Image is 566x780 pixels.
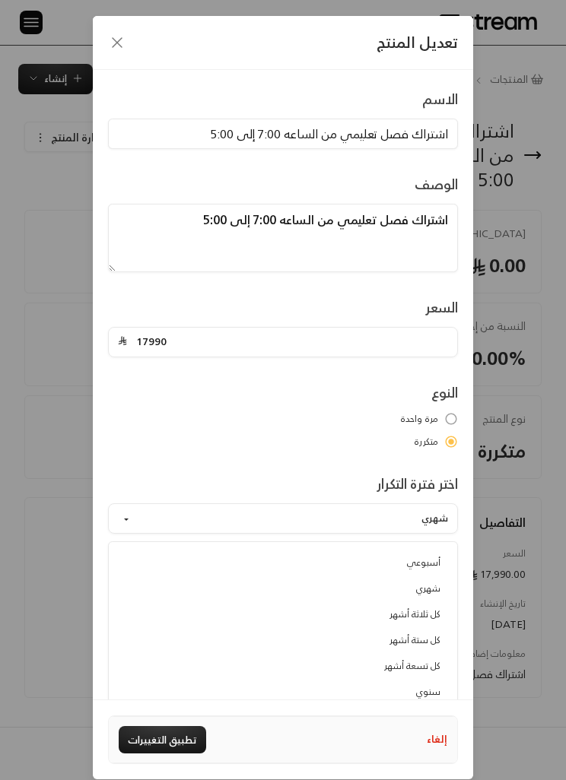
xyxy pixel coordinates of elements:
button: شهري [108,503,458,534]
label: اختر فترة التكرار [377,473,458,494]
label: الوصف [415,173,458,195]
a: سنوي [118,679,448,705]
a: كل ثلاثة أشهر [118,601,448,627]
span: مرة واحدة [401,412,438,426]
label: الاسم [422,88,458,109]
label: السعر [425,296,458,318]
input: أدخل سعر المنتج [127,328,448,357]
span: متكررة [415,435,438,449]
button: تطبيق التغييرات [119,726,206,753]
a: شهري [118,575,448,601]
button: إلغاء [427,732,447,747]
label: النوع [431,382,458,403]
a: أسبوعي [118,550,448,575]
a: كل ستة أشهر [118,627,448,653]
textarea: اشتراك فصل تعليمي من الساعه 7:00 إلى 5:00 [108,204,458,272]
a: كل تسعة أشهر [118,653,448,679]
input: أدخل اسم المنتج [108,119,458,149]
span: تعديل المنتج [377,29,458,55]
